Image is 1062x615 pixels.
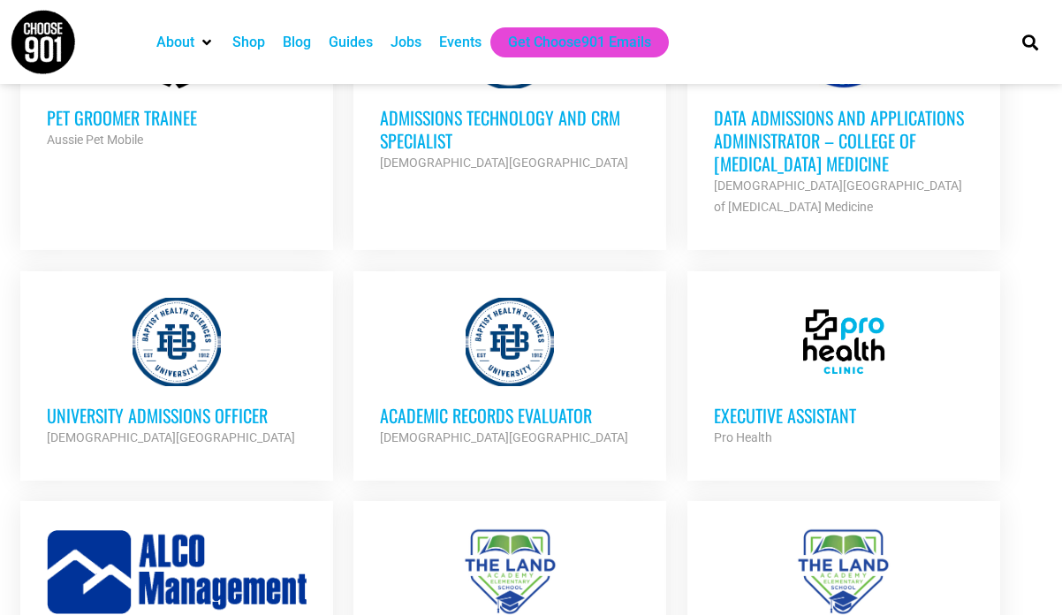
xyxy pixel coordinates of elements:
strong: [DEMOGRAPHIC_DATA][GEOGRAPHIC_DATA] [380,156,628,170]
strong: [DEMOGRAPHIC_DATA][GEOGRAPHIC_DATA] of [MEDICAL_DATA] Medicine [714,178,962,214]
h3: Academic Records Evaluator [380,404,640,427]
a: Academic Records Evaluator [DEMOGRAPHIC_DATA][GEOGRAPHIC_DATA] [353,271,666,475]
a: About [156,32,194,53]
strong: Pro Health [714,430,772,444]
a: Shop [232,32,265,53]
strong: Aussie Pet Mobile [47,133,143,147]
a: Jobs [391,32,421,53]
a: Executive Assistant Pro Health [687,271,1000,475]
h3: University Admissions Officer [47,404,307,427]
div: About [148,27,224,57]
a: Blog [283,32,311,53]
h3: Admissions Technology and CRM Specialist [380,106,640,152]
h3: Pet Groomer Trainee [47,106,307,129]
a: Events [439,32,482,53]
strong: [DEMOGRAPHIC_DATA][GEOGRAPHIC_DATA] [380,430,628,444]
h3: Data Admissions and Applications Administrator – College of [MEDICAL_DATA] Medicine [714,106,974,175]
a: Guides [329,32,373,53]
a: University Admissions Officer [DEMOGRAPHIC_DATA][GEOGRAPHIC_DATA] [20,271,333,475]
strong: [DEMOGRAPHIC_DATA][GEOGRAPHIC_DATA] [47,430,295,444]
div: Search [1016,27,1045,57]
a: Get Choose901 Emails [508,32,651,53]
h3: Executive Assistant [714,404,974,427]
nav: Main nav [148,27,992,57]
